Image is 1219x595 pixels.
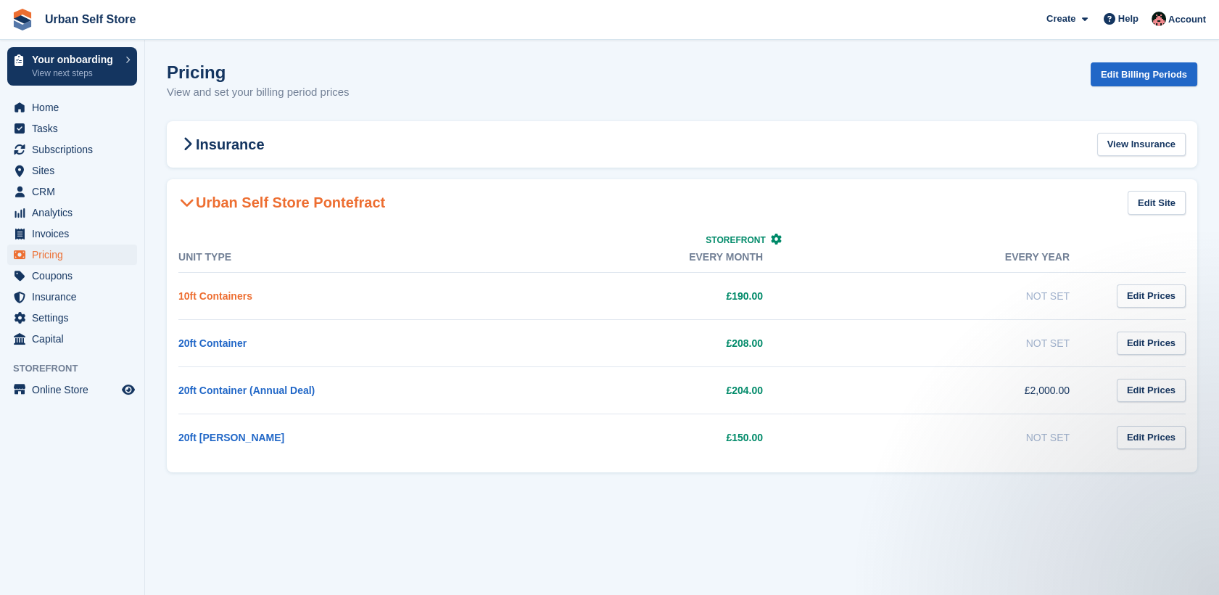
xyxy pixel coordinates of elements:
[7,287,137,307] a: menu
[178,242,485,273] th: Unit Type
[485,414,792,461] td: £150.00
[7,181,137,202] a: menu
[485,319,792,366] td: £208.00
[13,361,144,376] span: Storefront
[7,47,137,86] a: Your onboarding View next steps
[1097,133,1186,157] a: View Insurance
[1168,12,1206,27] span: Account
[178,337,247,349] a: 20ft Container
[32,287,119,307] span: Insurance
[485,366,792,414] td: £204.00
[7,139,137,160] a: menu
[32,329,119,349] span: Capital
[706,235,782,245] a: Storefront
[7,308,137,328] a: menu
[178,432,284,443] a: 20ft [PERSON_NAME]
[7,266,137,286] a: menu
[178,194,385,211] h2: Urban Self Store Pontefract
[32,54,118,65] p: Your onboarding
[32,379,119,400] span: Online Store
[7,202,137,223] a: menu
[1128,191,1186,215] a: Edit Site
[39,7,141,31] a: Urban Self Store
[1117,332,1186,356] a: Edit Prices
[7,118,137,139] a: menu
[7,160,137,181] a: menu
[32,97,119,118] span: Home
[7,223,137,244] a: menu
[167,62,350,82] h1: Pricing
[1118,12,1139,26] span: Help
[7,379,137,400] a: menu
[32,223,119,244] span: Invoices
[706,235,765,245] span: Storefront
[32,139,119,160] span: Subscriptions
[792,414,1099,461] td: Not Set
[32,308,119,328] span: Settings
[178,290,252,302] a: 10ft Containers
[1117,379,1186,403] a: Edit Prices
[32,181,119,202] span: CRM
[1117,284,1186,308] a: Edit Prices
[7,245,137,265] a: menu
[792,319,1099,366] td: Not Set
[178,385,315,396] a: 20ft Container (Annual Deal)
[7,97,137,118] a: menu
[485,272,792,319] td: £190.00
[32,67,118,80] p: View next steps
[32,266,119,286] span: Coupons
[120,381,137,398] a: Preview store
[7,329,137,349] a: menu
[178,136,264,153] h2: Insurance
[12,9,33,30] img: stora-icon-8386f47178a22dfd0bd8f6a31ec36ba5ce8667c1dd55bd0f319d3a0aa187defe.svg
[792,366,1099,414] td: £2,000.00
[32,202,119,223] span: Analytics
[1046,12,1075,26] span: Create
[32,160,119,181] span: Sites
[1091,62,1197,86] a: Edit Billing Periods
[1117,426,1186,450] a: Edit Prices
[792,242,1099,273] th: Every year
[32,118,119,139] span: Tasks
[792,272,1099,319] td: Not Set
[1152,12,1166,26] img: Josh Marshall
[485,242,792,273] th: Every month
[167,84,350,101] p: View and set your billing period prices
[32,245,119,265] span: Pricing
